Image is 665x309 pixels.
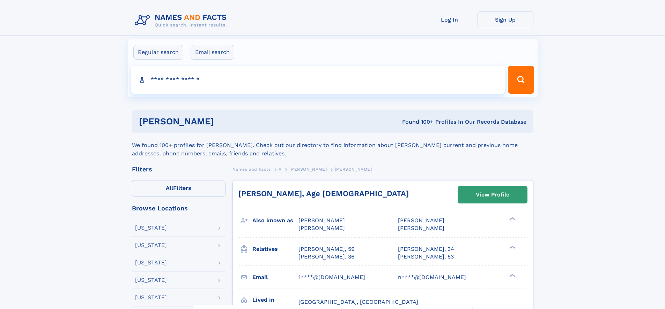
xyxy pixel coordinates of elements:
[398,217,444,224] span: [PERSON_NAME]
[398,225,444,231] span: [PERSON_NAME]
[335,167,372,172] span: [PERSON_NAME]
[135,242,167,248] div: [US_STATE]
[131,66,505,94] input: search input
[132,166,226,172] div: Filters
[508,66,534,94] button: Search Button
[508,217,516,221] div: ❯
[279,167,282,172] span: A
[289,165,327,173] a: [PERSON_NAME]
[478,11,533,28] a: Sign Up
[252,243,298,255] h3: Relatives
[132,180,226,197] label: Filters
[308,118,526,126] div: Found 100+ Profiles In Our Records Database
[232,165,271,173] a: Names and Facts
[135,277,167,283] div: [US_STATE]
[135,295,167,300] div: [US_STATE]
[133,45,183,60] label: Regular search
[191,45,234,60] label: Email search
[458,186,527,203] a: View Profile
[398,253,454,261] a: [PERSON_NAME], 53
[289,167,327,172] span: [PERSON_NAME]
[476,187,509,203] div: View Profile
[166,185,173,191] span: All
[139,117,308,126] h1: [PERSON_NAME]
[132,11,232,30] img: Logo Names and Facts
[238,189,409,198] a: [PERSON_NAME], Age [DEMOGRAPHIC_DATA]
[132,205,226,211] div: Browse Locations
[252,294,298,306] h3: Lived in
[298,225,345,231] span: [PERSON_NAME]
[298,299,418,305] span: [GEOGRAPHIC_DATA], [GEOGRAPHIC_DATA]
[422,11,478,28] a: Log In
[398,245,454,253] a: [PERSON_NAME], 34
[252,271,298,283] h3: Email
[252,215,298,226] h3: Also known as
[298,253,355,261] a: [PERSON_NAME], 36
[135,260,167,265] div: [US_STATE]
[132,133,533,158] div: We found 100+ profiles for [PERSON_NAME]. Check out our directory to find information about [PERS...
[135,225,167,231] div: [US_STATE]
[508,273,516,278] div: ❯
[298,217,345,224] span: [PERSON_NAME]
[298,245,355,253] a: [PERSON_NAME], 59
[279,165,282,173] a: A
[508,245,516,249] div: ❯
